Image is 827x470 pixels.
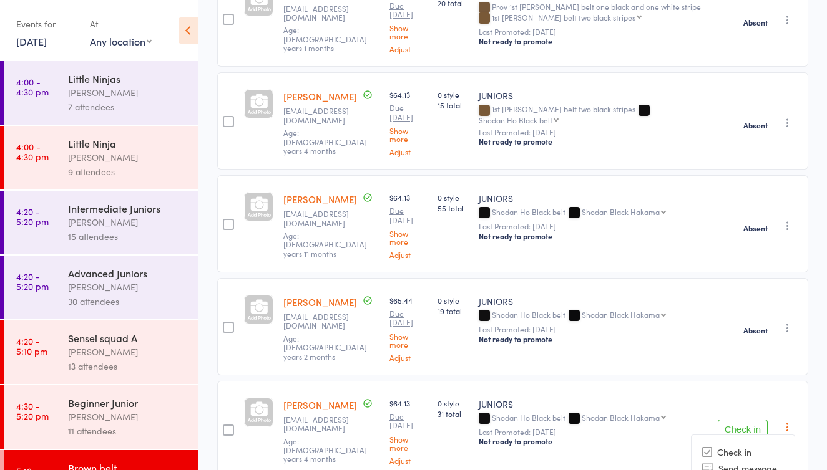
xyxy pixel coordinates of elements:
[743,120,768,130] strong: Absent
[4,126,198,189] a: 4:00 -4:30 pmLittle Ninja[PERSON_NAME]9 attendees
[582,413,660,421] div: Shodan Black Hakama
[389,412,428,430] small: Due [DATE]
[479,137,707,146] div: Not ready to promote
[492,13,635,21] div: 1st [PERSON_NAME] belt two black stripes
[68,72,187,85] div: Little Ninjas
[582,208,660,216] div: Shodan Black Hakama
[582,310,660,319] div: Shodan Black Hakama
[389,89,428,156] div: $64.13
[68,345,187,359] div: [PERSON_NAME]
[68,331,187,345] div: Sensei squad A
[479,2,707,24] div: Prov 1st [PERSON_NAME] belt one black and one white stripe
[90,14,152,34] div: At
[743,325,768,335] strong: Absent
[4,385,198,449] a: 4:30 -5:20 pmBeginner Junior[PERSON_NAME]11 attendees
[479,116,552,124] div: Shodan Ho Black belt
[389,229,428,246] a: Show more
[389,456,428,464] a: Adjust
[90,34,152,48] div: Any location
[68,359,187,373] div: 13 attendees
[389,148,428,156] a: Adjust
[68,280,187,294] div: [PERSON_NAME]
[68,215,187,229] div: [PERSON_NAME]
[16,141,49,161] time: 4:00 - 4:30 pm
[479,27,707,36] small: Last Promoted: [DATE]
[283,333,367,362] span: Age: [DEMOGRAPHIC_DATA] years 2 months
[68,85,187,100] div: [PERSON_NAME]
[68,137,187,150] div: Little Ninja
[438,305,469,316] span: 19 total
[743,223,768,233] strong: Absent
[283,209,379,228] small: awmesay@yahoo.com
[283,415,379,433] small: kazz4277@gmail.com
[479,334,707,344] div: Not ready to promote
[389,103,428,122] small: Due [DATE]
[283,295,357,309] a: [PERSON_NAME]
[479,105,707,123] div: 1st [PERSON_NAME] belt two black stripes
[438,408,469,419] span: 31 total
[16,14,77,34] div: Events for
[283,312,379,330] small: awmesay@yahoo.com
[16,271,49,291] time: 4:20 - 5:20 pm
[16,336,47,356] time: 4:20 - 5:10 pm
[389,1,428,19] small: Due [DATE]
[389,24,428,40] a: Show more
[438,192,469,203] span: 0 style
[479,325,707,333] small: Last Promoted: [DATE]
[389,127,428,143] a: Show more
[283,230,367,259] span: Age: [DEMOGRAPHIC_DATA] years 11 months
[283,436,367,464] span: Age: [DEMOGRAPHIC_DATA] years 4 months
[389,309,428,327] small: Due [DATE]
[4,191,198,254] a: 4:20 -5:20 pmIntermediate Juniors[PERSON_NAME]15 attendees
[389,45,428,53] a: Adjust
[4,320,198,384] a: 4:20 -5:10 pmSensei squad A[PERSON_NAME]13 attendees
[479,310,707,321] div: Shodan Ho Black belt
[479,128,707,137] small: Last Promoted: [DATE]
[283,107,379,125] small: elisha_squires@hotmail.com
[4,61,198,125] a: 4:00 -4:30 pmLittle Ninjas[PERSON_NAME]7 attendees
[389,192,428,259] div: $64.13
[479,36,707,46] div: Not ready to promote
[479,398,707,410] div: JUNIORS
[479,436,707,446] div: Not ready to promote
[16,34,47,48] a: [DATE]
[68,266,187,280] div: Advanced Juniors
[438,89,469,100] span: 0 style
[68,424,187,438] div: 11 attendees
[16,77,49,97] time: 4:00 - 4:30 pm
[438,203,469,213] span: 55 total
[68,201,187,215] div: Intermediate Juniors
[479,89,707,102] div: JUNIORS
[479,208,707,218] div: Shodan Ho Black belt
[479,413,707,424] div: Shodan Ho Black belt
[479,231,707,241] div: Not ready to promote
[389,251,428,259] a: Adjust
[68,410,187,424] div: [PERSON_NAME]
[283,127,367,156] span: Age: [DEMOGRAPHIC_DATA] years 4 months
[438,295,469,305] span: 0 style
[68,229,187,244] div: 15 attendees
[389,435,428,451] a: Show more
[68,100,187,114] div: 7 attendees
[743,17,768,27] strong: Absent
[479,295,707,307] div: JUNIORS
[718,420,768,439] button: Check in
[438,398,469,408] span: 0 style
[283,398,357,411] a: [PERSON_NAME]
[16,206,49,226] time: 4:20 - 5:20 pm
[283,193,357,206] a: [PERSON_NAME]
[389,206,428,224] small: Due [DATE]
[389,353,428,362] a: Adjust
[4,256,198,319] a: 4:20 -5:20 pmAdvanced Juniors[PERSON_NAME]30 attendees
[68,396,187,410] div: Beginner Junior
[479,222,707,231] small: Last Promoted: [DATE]
[16,401,49,421] time: 4:30 - 5:20 pm
[438,100,469,110] span: 15 total
[389,398,428,464] div: $64.13
[389,332,428,348] a: Show more
[479,428,707,436] small: Last Promoted: [DATE]
[68,165,187,179] div: 9 attendees
[68,150,187,165] div: [PERSON_NAME]
[389,295,428,362] div: $65.44
[283,4,379,22] small: rm_rosales@hotmail.com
